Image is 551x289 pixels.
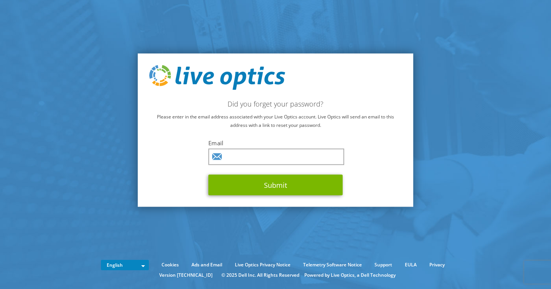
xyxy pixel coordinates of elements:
label: Email [208,139,343,147]
li: © 2025 Dell Inc. All Rights Reserved [218,271,303,279]
li: Version [TECHNICAL_ID] [155,271,216,279]
a: Cookies [156,261,185,269]
h2: Did you forget your password? [149,100,402,108]
a: Ads and Email [186,261,228,269]
li: Powered by Live Optics, a Dell Technology [304,271,396,279]
a: Support [369,261,398,269]
a: Live Optics Privacy Notice [229,261,296,269]
a: EULA [399,261,422,269]
a: Privacy [424,261,450,269]
p: Please enter in the email address associated with your Live Optics account. Live Optics will send... [149,113,402,130]
img: live_optics_svg.svg [149,65,285,90]
button: Submit [208,175,343,195]
a: Telemetry Software Notice [297,261,368,269]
